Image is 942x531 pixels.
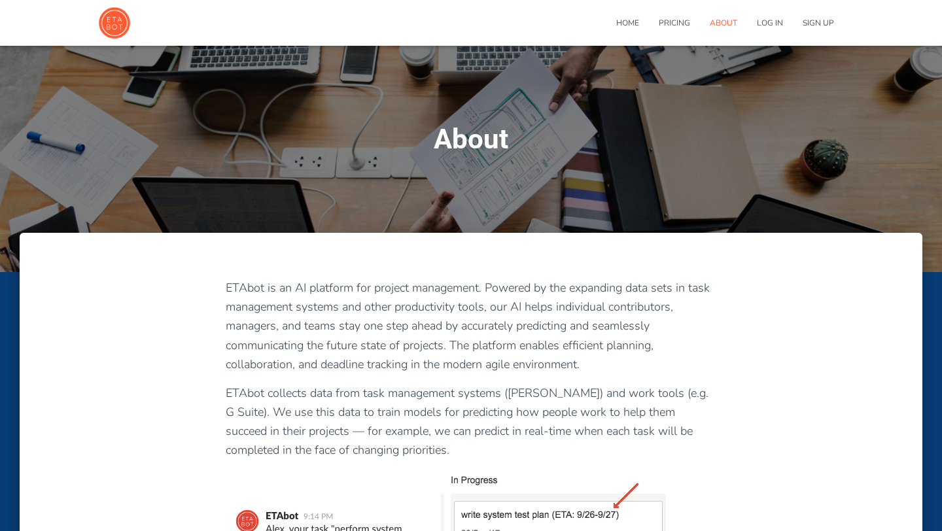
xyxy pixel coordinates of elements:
[649,7,700,39] a: Pricing
[226,279,716,374] p: ETAbot is an AI platform for project management. Powered by the expanding data sets in task manag...
[606,7,649,39] a: Home
[793,7,844,39] a: Sign Up
[98,7,131,39] img: ETAbot
[226,384,716,460] p: ETAbot collects data from task management systems ([PERSON_NAME]) and work tools (e.g. G Suite). ...
[162,124,780,154] h1: About
[747,7,793,39] a: Log In
[700,7,747,39] a: About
